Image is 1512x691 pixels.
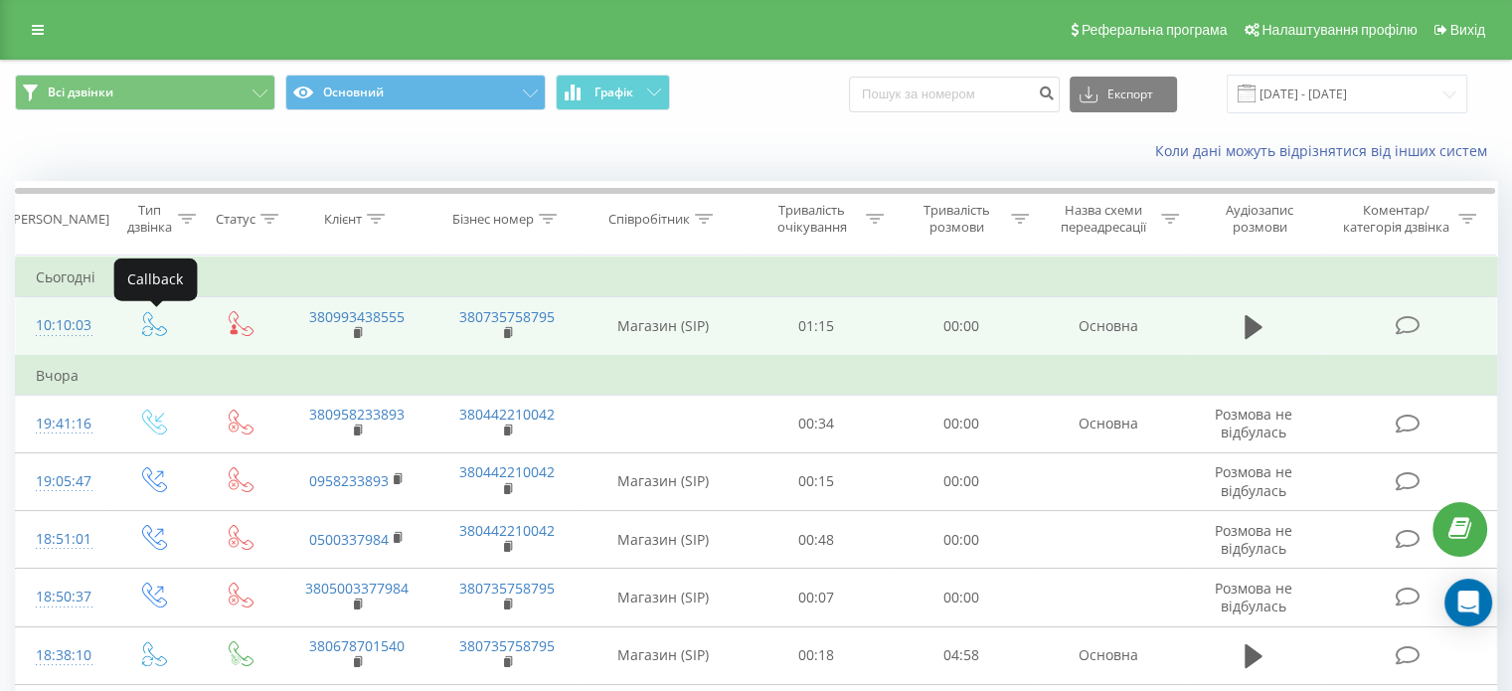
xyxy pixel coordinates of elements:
[889,626,1033,684] td: 04:58
[285,75,546,110] button: Основний
[583,452,745,510] td: Магазин (SIP)
[889,297,1033,356] td: 00:00
[459,462,555,481] a: 380442210042
[762,202,862,236] div: Тривалість очікування
[36,578,88,616] div: 18:50:37
[1202,202,1318,236] div: Аудіозапис розмови
[36,520,88,559] div: 18:51:01
[16,356,1497,396] td: Вчора
[1033,297,1183,356] td: Основна
[889,569,1033,626] td: 00:00
[459,579,555,598] a: 380735758795
[1215,462,1292,499] span: Розмова не відбулась
[452,211,534,228] div: Бізнес номер
[1215,521,1292,558] span: Розмова не відбулась
[889,511,1033,569] td: 00:00
[1444,579,1492,626] div: Open Intercom Messenger
[459,636,555,655] a: 380735758795
[745,511,889,569] td: 00:48
[9,211,109,228] div: [PERSON_NAME]
[1155,141,1497,160] a: Коли дані можуть відрізнятися вiд інших систем
[309,307,405,326] a: 380993438555
[216,211,255,228] div: Статус
[556,75,670,110] button: Графік
[1261,22,1417,38] span: Налаштування профілю
[309,405,405,424] a: 380958233893
[745,297,889,356] td: 01:15
[1052,202,1156,236] div: Назва схеми переадресації
[309,636,405,655] a: 380678701540
[594,86,633,99] span: Графік
[48,85,113,100] span: Всі дзвінки
[36,405,88,443] div: 19:41:16
[889,395,1033,452] td: 00:00
[583,297,745,356] td: Магазин (SIP)
[583,626,745,684] td: Магазин (SIP)
[745,452,889,510] td: 00:15
[459,307,555,326] a: 380735758795
[745,626,889,684] td: 00:18
[1033,626,1183,684] td: Основна
[113,258,197,300] div: Callback
[583,511,745,569] td: Магазин (SIP)
[1337,202,1453,236] div: Коментар/категорія дзвінка
[1450,22,1485,38] span: Вихід
[309,471,389,490] a: 0958233893
[1033,395,1183,452] td: Основна
[459,521,555,540] a: 380442210042
[889,452,1033,510] td: 00:00
[305,579,409,598] a: 3805003377984
[1082,22,1228,38] span: Реферальна програма
[15,75,275,110] button: Всі дзвінки
[36,636,88,675] div: 18:38:10
[1215,405,1292,441] span: Розмова не відбулась
[459,405,555,424] a: 380442210042
[309,530,389,549] a: 0500337984
[125,202,172,236] div: Тип дзвінка
[608,211,690,228] div: Співробітник
[324,211,362,228] div: Клієнт
[583,569,745,626] td: Магазин (SIP)
[1070,77,1177,112] button: Експорт
[16,258,1497,297] td: Сьогодні
[36,306,88,345] div: 10:10:03
[745,569,889,626] td: 00:07
[36,462,88,501] div: 19:05:47
[907,202,1006,236] div: Тривалість розмови
[745,395,889,452] td: 00:34
[1215,579,1292,615] span: Розмова не відбулась
[849,77,1060,112] input: Пошук за номером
